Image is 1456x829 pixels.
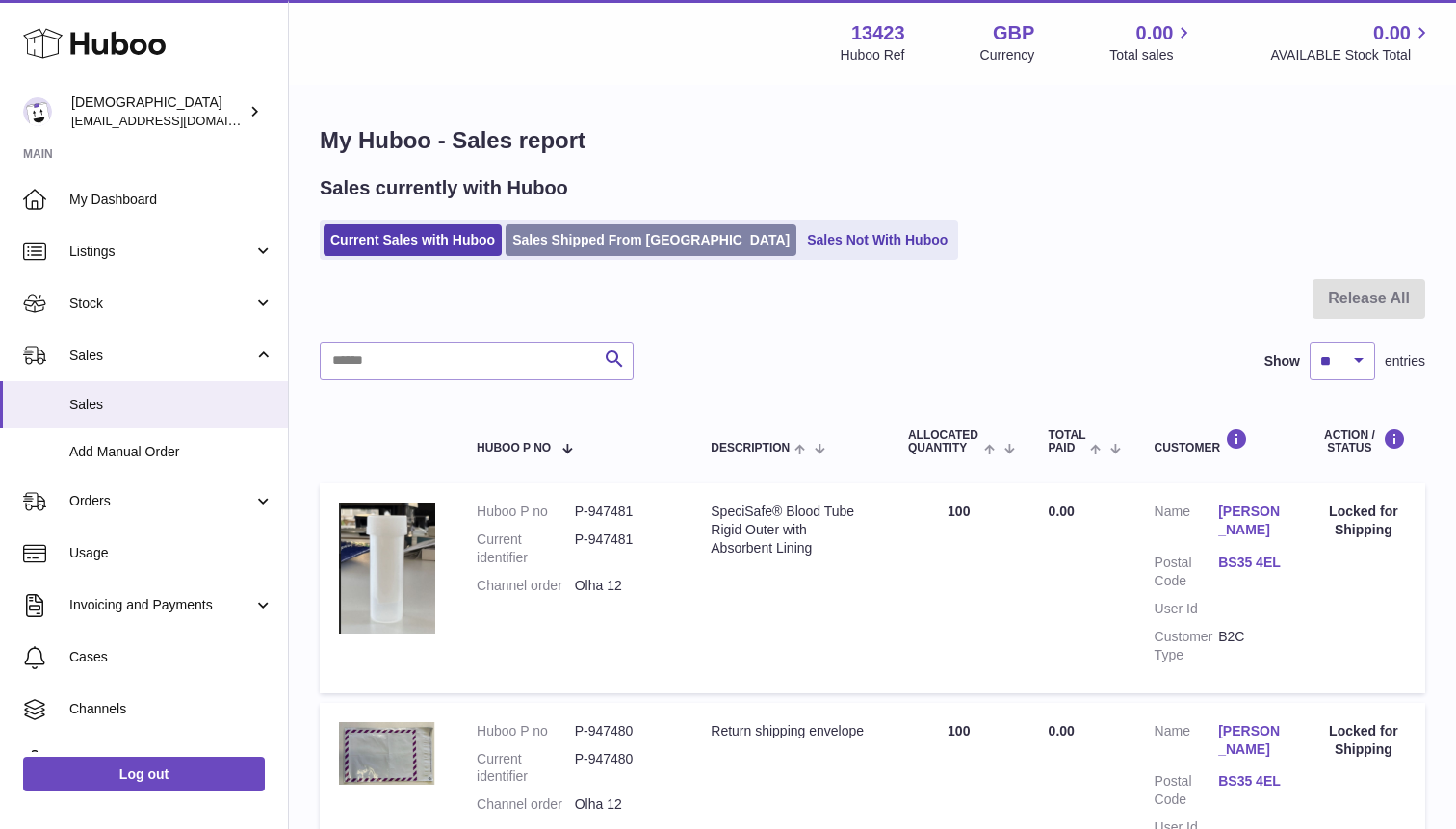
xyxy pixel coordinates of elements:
dt: Customer Type [1155,628,1219,664]
div: Locked for Shipping [1321,722,1406,759]
dd: Olha 12 [575,577,673,595]
label: Show [1264,352,1300,371]
div: Return shipping envelope [711,722,870,740]
a: BS35 4EL [1218,554,1283,572]
dd: P-947480 [575,750,673,787]
span: Listings [69,243,253,261]
span: My Dashboard [69,191,273,209]
a: 0.00 Total sales [1109,20,1195,65]
dd: P-947481 [575,503,673,521]
span: Total paid [1049,429,1086,454]
a: Log out [23,757,265,791]
dt: Name [1155,503,1219,544]
span: 0.00 [1136,20,1174,46]
strong: GBP [993,20,1034,46]
span: Orders [69,492,253,510]
a: [PERSON_NAME] [1218,503,1283,539]
a: [PERSON_NAME] [1218,722,1283,759]
img: 1707603414.png [339,722,435,786]
dd: P-947481 [575,531,673,567]
span: 0.00 [1049,504,1075,519]
span: ALLOCATED Quantity [908,429,979,454]
a: Sales Shipped From [GEOGRAPHIC_DATA] [506,224,796,256]
div: Customer [1155,428,1283,454]
dt: User Id [1155,600,1219,618]
dt: Current identifier [477,531,575,567]
dd: P-947480 [575,722,673,740]
span: Usage [69,544,273,562]
dt: Name [1155,722,1219,764]
dt: Channel order [477,795,575,814]
h1: My Huboo - Sales report [320,125,1425,156]
div: [DEMOGRAPHIC_DATA] [71,93,245,130]
div: SpeciSafe® Blood Tube Rigid Outer with Absorbent Lining [711,503,870,557]
dd: Olha 12 [575,795,673,814]
span: Total sales [1109,46,1195,65]
img: 1707603604.png [339,503,435,633]
a: Sales Not With Huboo [800,224,954,256]
span: Invoicing and Payments [69,596,253,614]
strong: 13423 [851,20,905,46]
dt: Postal Code [1155,554,1219,590]
span: Huboo P no [477,442,551,454]
dt: Current identifier [477,750,575,787]
span: Description [711,442,790,454]
div: Locked for Shipping [1321,503,1406,539]
span: 0.00 [1373,20,1411,46]
span: AVAILABLE Stock Total [1270,46,1433,65]
dt: Huboo P no [477,722,575,740]
span: Channels [69,700,273,718]
span: 0.00 [1049,723,1075,738]
span: Add Manual Order [69,443,273,461]
span: Sales [69,347,253,365]
div: Currency [980,46,1035,65]
a: BS35 4EL [1218,772,1283,790]
div: Action / Status [1321,428,1406,454]
dt: Huboo P no [477,503,575,521]
div: Huboo Ref [841,46,905,65]
span: Cases [69,648,273,666]
dt: Channel order [477,577,575,595]
dd: B2C [1218,628,1283,664]
img: olgazyuz@outlook.com [23,97,52,126]
span: [EMAIL_ADDRESS][DOMAIN_NAME] [71,113,283,128]
td: 100 [889,483,1029,692]
span: Sales [69,396,273,414]
a: Current Sales with Huboo [324,224,502,256]
span: entries [1385,352,1425,371]
dt: Postal Code [1155,772,1219,809]
a: 0.00 AVAILABLE Stock Total [1270,20,1433,65]
h2: Sales currently with Huboo [320,175,568,201]
span: Stock [69,295,253,313]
